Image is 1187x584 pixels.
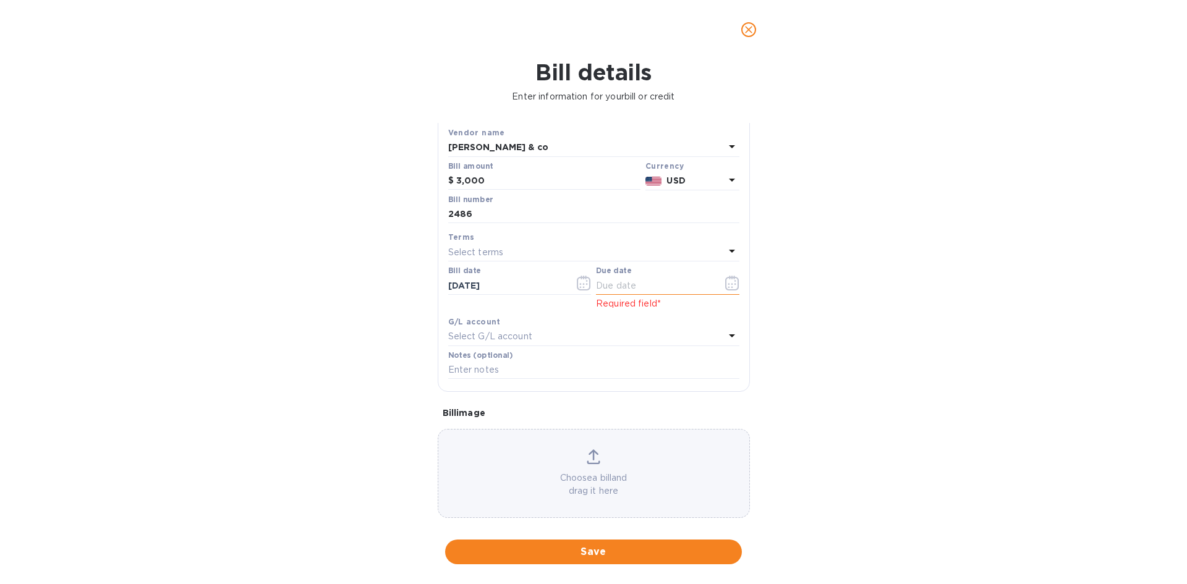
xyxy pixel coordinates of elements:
[443,407,745,419] p: Bill image
[596,297,739,310] p: Required field*
[448,352,513,359] label: Notes (optional)
[645,177,662,185] img: USD
[10,90,1177,103] p: Enter information for your bill or credit
[448,232,475,242] b: Terms
[455,544,732,559] span: Save
[448,128,505,137] b: Vendor name
[596,276,713,295] input: Due date
[448,330,532,343] p: Select G/L account
[448,317,501,326] b: G/L account
[456,172,640,190] input: $ Enter bill amount
[445,540,742,564] button: Save
[448,361,739,379] input: Enter notes
[645,161,684,171] b: Currency
[448,268,481,275] label: Bill date
[666,176,685,185] b: USD
[438,472,749,497] p: Choose a bill and drag it here
[10,59,1177,85] h1: Bill details
[448,142,548,152] b: [PERSON_NAME] & co
[448,163,493,170] label: Bill amount
[448,276,565,295] input: Select date
[734,15,764,44] button: close
[448,196,493,203] label: Bill number
[448,205,739,224] input: Enter bill number
[596,268,631,275] label: Due date
[448,246,504,259] p: Select terms
[448,172,456,190] div: $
